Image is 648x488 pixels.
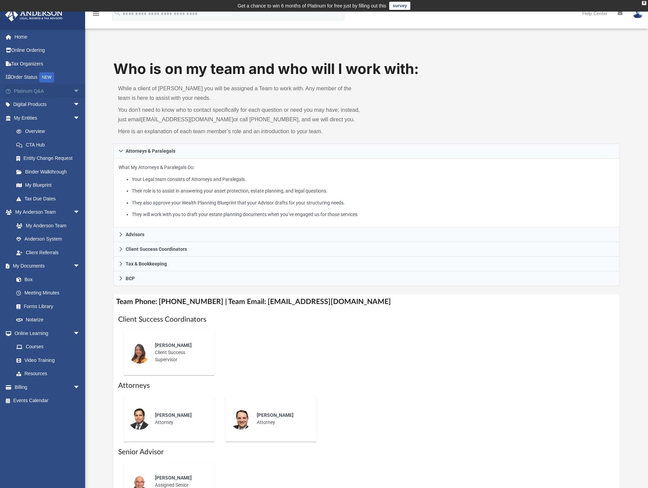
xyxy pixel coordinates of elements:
span: arrow_drop_down [73,84,87,98]
a: Tax Due Dates [10,192,90,205]
span: [PERSON_NAME] [155,412,192,418]
a: Billingarrow_drop_down [5,380,90,394]
a: Online Ordering [5,44,90,57]
a: My Entitiesarrow_drop_down [5,111,90,125]
a: Courses [10,340,87,354]
h1: Who is on my team and who will I work with: [113,59,620,79]
span: Advisors [126,232,144,237]
i: menu [92,10,100,18]
li: They will work with you to draft your estate planning documents when you’ve engaged us for those ... [132,210,615,219]
span: [PERSON_NAME] [155,342,192,348]
div: Attorney [252,407,312,431]
span: BCP [126,276,135,281]
p: What My Attorneys & Paralegals Do: [118,163,615,219]
li: Your Legal team consists of Attorneys and Paralegals. [132,175,615,184]
li: They also approve your Wealth Planning Blueprint that your Advisor drafts for your structuring ne... [132,199,615,207]
a: Overview [10,125,90,138]
img: thumbnail [128,342,150,364]
a: CTA Hub [10,138,90,152]
a: survey [389,2,410,10]
span: arrow_drop_down [73,326,87,340]
a: Video Training [10,353,83,367]
a: Events Calendar [5,394,90,408]
img: thumbnail [128,408,150,430]
div: Attorneys & Paralegals [113,158,620,228]
a: Order StatusNEW [5,71,90,85]
li: Their role is to assist in answering your asset protection, estate planning, and legal questions. [132,187,615,195]
div: Client Success Supervisor [150,337,210,368]
span: Tax & Bookkeeping [126,261,167,266]
a: Resources [10,367,87,381]
a: BCP [113,271,620,286]
a: My Documentsarrow_drop_down [5,259,87,273]
span: [PERSON_NAME] [155,475,192,481]
a: Advisors [113,227,620,242]
a: Box [10,273,83,286]
a: Client Referrals [10,246,87,259]
a: Tax & Bookkeeping [113,257,620,271]
span: Attorneys & Paralegals [126,149,175,153]
i: search [114,9,121,17]
span: [PERSON_NAME] [257,412,294,418]
span: arrow_drop_down [73,259,87,273]
h4: Team Phone: [PHONE_NUMBER] | Team Email: [EMAIL_ADDRESS][DOMAIN_NAME] [113,294,620,309]
a: Digital Productsarrow_drop_down [5,98,90,111]
a: Tax Organizers [5,57,90,71]
p: You don’t need to know who to contact specifically for each question or need you may have; instea... [118,105,362,124]
a: Attorneys & Paralegals [113,143,620,158]
a: menu [92,13,100,18]
a: My Anderson Teamarrow_drop_down [5,205,87,219]
a: Online Learningarrow_drop_down [5,326,87,340]
span: arrow_drop_down [73,380,87,394]
a: My Blueprint [10,179,87,192]
div: NEW [39,72,54,82]
a: Notarize [10,313,87,327]
a: Client Success Coordinators [113,242,620,257]
div: Attorney [150,407,210,431]
div: close [642,1,646,5]
img: User Pic [633,9,643,18]
img: thumbnail [230,408,252,430]
a: Binder Walkthrough [10,165,90,179]
div: Get a chance to win 6 months of Platinum for free just by filling out this [238,2,386,10]
img: Anderson Advisors Platinum Portal [3,8,65,21]
span: arrow_drop_down [73,111,87,125]
p: Here is an explanation of each team member’s role and an introduction to your team. [118,127,362,136]
a: Home [5,30,90,44]
a: Meeting Minutes [10,286,87,300]
a: Anderson System [10,232,87,246]
h1: Attorneys [118,381,615,391]
span: Client Success Coordinators [126,247,187,251]
span: arrow_drop_down [73,205,87,219]
span: arrow_drop_down [73,98,87,112]
a: My Anderson Team [10,219,83,232]
a: Forms Library [10,300,83,313]
h1: Senior Advisor [118,447,615,457]
h1: Client Success Coordinators [118,315,615,324]
a: [EMAIL_ADDRESS][DOMAIN_NAME] [141,117,233,122]
a: Entity Change Request [10,152,90,165]
a: Platinum Q&Aarrow_drop_down [5,84,90,98]
p: While a client of [PERSON_NAME] you will be assigned a Team to work with. Any member of the team ... [118,84,362,103]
